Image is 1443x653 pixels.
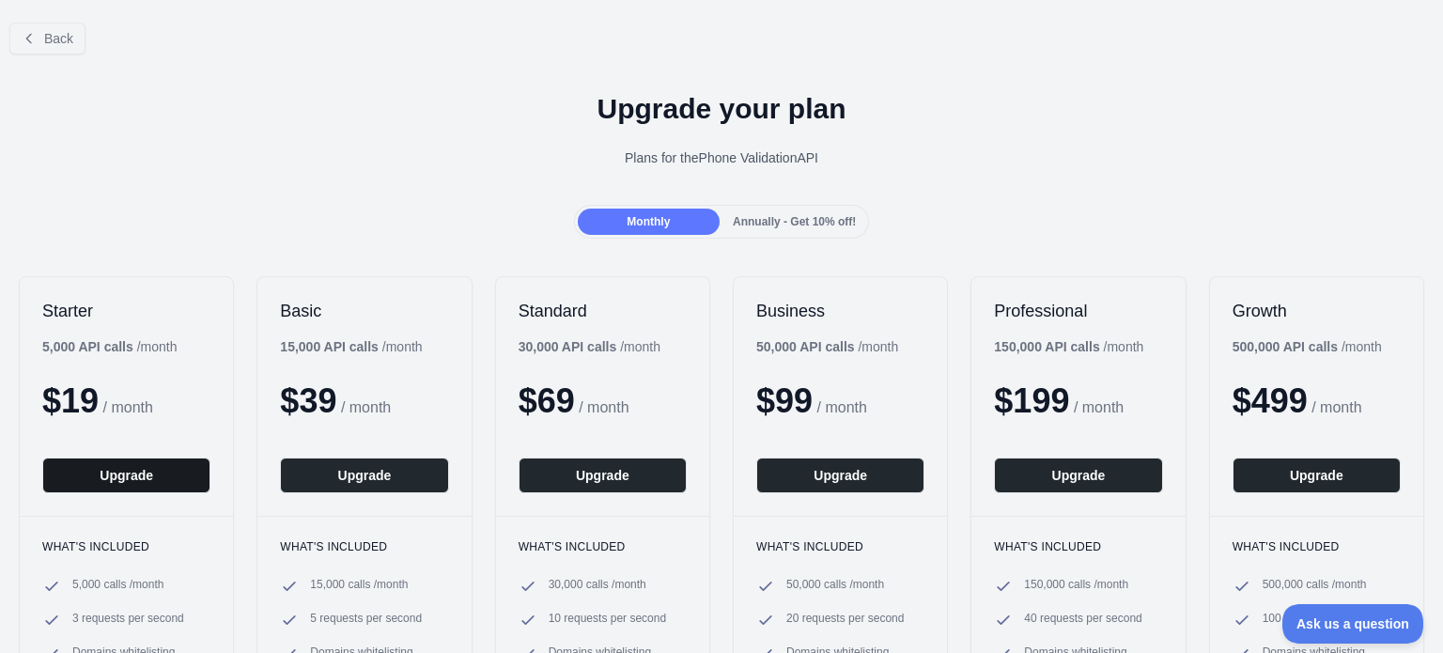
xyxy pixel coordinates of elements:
[519,381,575,420] span: $ 69
[756,337,898,356] div: / month
[1233,381,1308,420] span: $ 499
[519,300,687,322] h2: Standard
[1233,337,1382,356] div: / month
[756,300,924,322] h2: Business
[756,339,855,354] b: 50,000 API calls
[519,337,660,356] div: / month
[756,381,813,420] span: $ 99
[1233,300,1401,322] h2: Growth
[1282,604,1424,644] iframe: Toggle Customer Support
[994,381,1069,420] span: $ 199
[994,339,1099,354] b: 150,000 API calls
[994,300,1162,322] h2: Professional
[519,339,617,354] b: 30,000 API calls
[994,337,1143,356] div: / month
[1233,339,1338,354] b: 500,000 API calls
